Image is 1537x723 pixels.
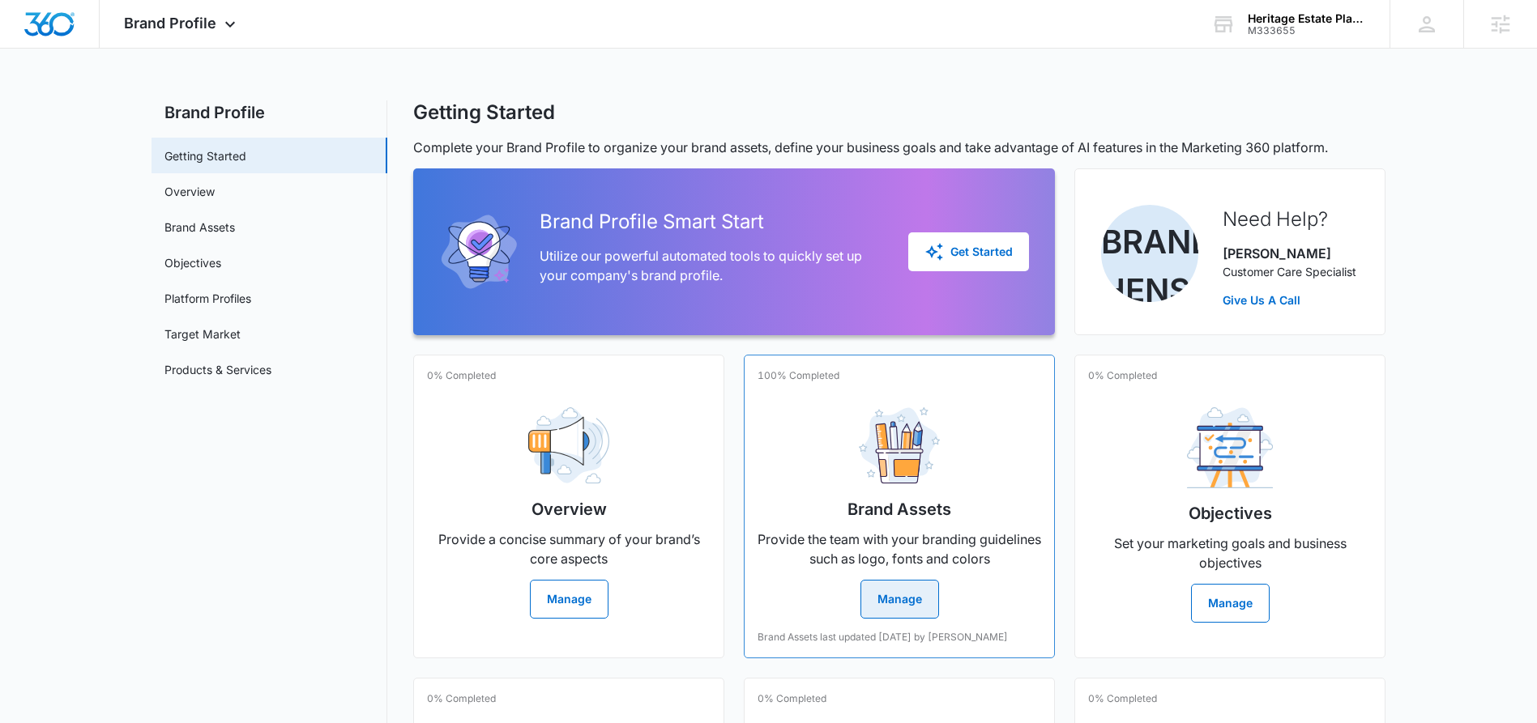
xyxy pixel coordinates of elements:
a: Target Market [164,325,241,342]
a: 0% CompletedOverviewProvide a concise summary of your brand’s core aspectsManage [413,355,724,658]
p: Utilize our powerful automated tools to quickly set up your company's brand profile. [540,246,882,285]
p: Customer Care Specialist [1223,263,1356,280]
h2: Brand Assets [847,497,951,521]
h2: Objectives [1189,501,1272,525]
p: Set your marketing goals and business objectives [1088,534,1372,572]
a: Objectives [164,254,221,271]
p: 0% Completed [1088,691,1157,706]
button: Manage [860,580,939,619]
a: Platform Profiles [164,290,251,307]
a: Overview [164,183,215,200]
a: Products & Services [164,361,271,378]
a: Getting Started [164,147,246,164]
h2: Overview [532,497,607,521]
p: [PERSON_NAME] [1223,244,1356,263]
button: Get Started [908,232,1029,271]
img: Brandon Henson [1101,205,1198,302]
p: 0% Completed [758,691,826,706]
div: account id [1248,25,1366,36]
a: Give Us A Call [1223,291,1356,308]
h2: Need Help? [1223,205,1356,234]
p: 0% Completed [427,691,496,706]
p: 0% Completed [1088,368,1157,383]
p: 100% Completed [758,368,839,383]
a: Brand Assets [164,219,235,236]
h1: Getting Started [413,100,555,125]
h2: Brand Profile [152,100,387,125]
p: Provide the team with your branding guidelines such as logo, fonts and colors [758,529,1041,568]
p: Complete your Brand Profile to organize your brand assets, define your business goals and take ad... [413,138,1385,157]
h2: Brand Profile Smart Start [540,207,882,236]
p: Provide a concise summary of your brand’s core aspects [427,529,711,568]
div: Get Started [924,242,1013,262]
a: 0% CompletedObjectivesSet your marketing goals and business objectivesManage [1074,355,1385,658]
p: Brand Assets last updated [DATE] by [PERSON_NAME] [758,630,1008,644]
div: account name [1248,12,1366,25]
a: 100% CompletedBrand AssetsProvide the team with your branding guidelines such as logo, fonts and ... [744,355,1055,658]
span: Brand Profile [124,15,216,32]
p: 0% Completed [427,368,496,383]
button: Manage [530,580,608,619]
button: Manage [1191,584,1270,623]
